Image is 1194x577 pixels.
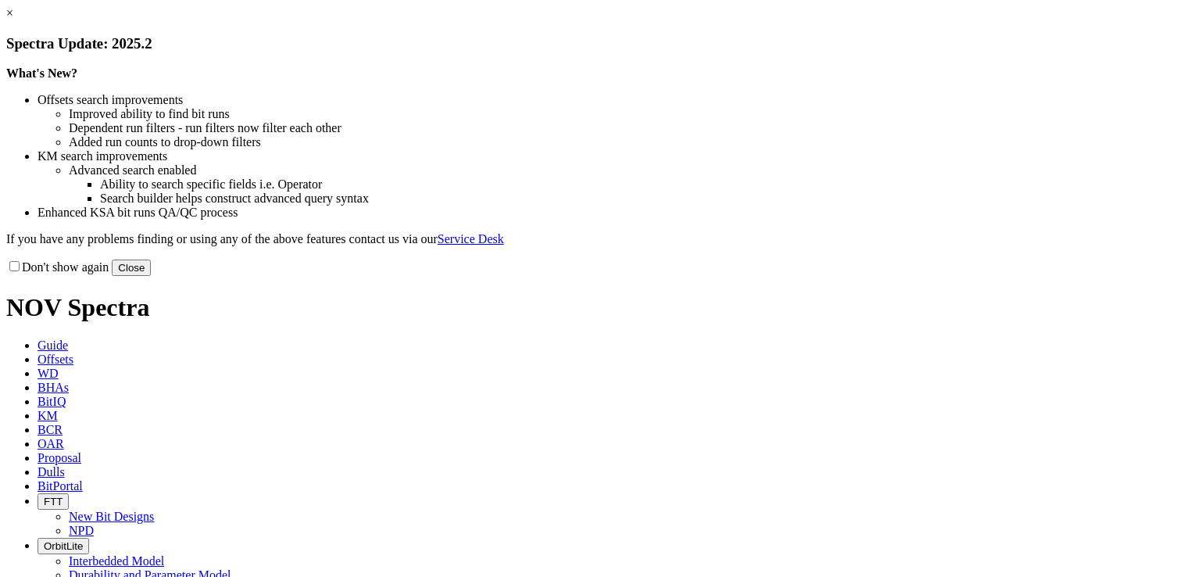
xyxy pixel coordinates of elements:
[6,260,109,274] label: Don't show again
[69,510,154,523] a: New Bit Designs
[6,6,13,20] a: ×
[69,524,94,537] a: NPD
[9,261,20,271] input: Don't show again
[6,232,1188,246] p: If you have any problems finding or using any of the above features contact us via our
[69,163,1188,177] li: Advanced search enabled
[38,367,59,380] a: WD
[38,437,64,450] a: OAR
[438,232,504,245] a: Service Desk
[38,493,69,510] button: FTT
[69,121,1188,135] li: Dependent run filters - run filters now filter each other
[100,192,1188,206] li: Search builder helps construct advanced query syntax
[38,339,68,352] a: Guide
[6,66,77,80] strong: What's New?
[6,293,1188,322] h1: NOV Spectra
[44,540,83,552] span: OrbitLite
[112,260,151,276] button: Close
[38,409,58,422] a: KM
[69,554,164,568] a: Interbedded Model
[38,423,63,436] a: BCR
[38,149,1188,163] li: KM search improvements
[44,496,63,507] span: FTT
[38,206,1188,220] li: Enhanced KSA bit runs QA/QC process
[38,381,69,394] a: BHAs
[38,451,81,464] a: Proposal
[6,35,1188,52] h3: Spectra Update: 2025.2
[100,177,1188,192] li: Ability to search specific fields i.e. Operator
[69,107,1188,121] li: Improved ability to find bit runs
[69,135,1188,149] li: Added run counts to drop-down filters
[38,353,73,366] a: Offsets
[38,395,66,408] a: BitIQ
[38,465,65,478] a: Dulls
[38,93,1188,107] li: Offsets search improvements
[38,479,83,493] a: BitPortal
[38,538,89,554] button: OrbitLite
